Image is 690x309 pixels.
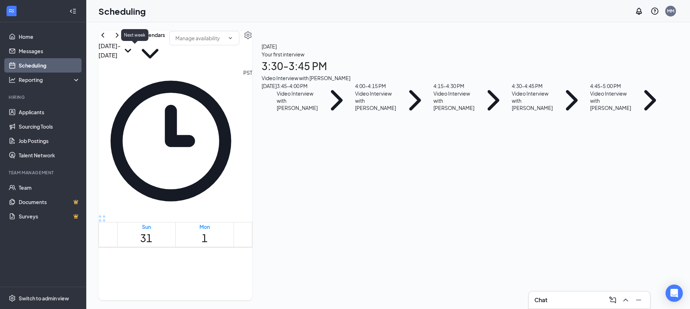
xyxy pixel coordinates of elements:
[433,90,475,111] div: Video Interview with [PERSON_NAME]
[140,223,152,230] div: Sun
[666,285,683,302] div: Open Intercom Messenger
[121,29,148,41] div: Next week
[19,119,80,134] a: Sourcing Tools
[19,29,80,44] a: Home
[633,294,644,306] button: Minimize
[244,31,252,69] a: Settings
[19,76,80,83] div: Reporting
[318,82,355,119] svg: ChevronRight
[590,82,632,90] div: 4:45 - 5:00 PM
[355,82,397,90] div: 4:00 - 4:15 PM
[621,296,630,304] svg: ChevronUp
[198,222,211,247] a: September 1, 2025
[19,44,80,58] a: Messages
[634,296,643,304] svg: Minimize
[19,180,80,195] a: Team
[243,69,252,213] span: PST
[667,8,674,14] div: MM
[98,5,146,17] h1: Scheduling
[175,34,225,42] input: Manage availability
[277,82,318,90] div: 3:45 - 4:00 PM
[277,90,318,111] div: Video Interview with [PERSON_NAME]
[620,294,631,306] button: ChevronUp
[607,294,618,306] button: ComposeMessage
[19,209,80,223] a: SurveysCrown
[635,7,643,15] svg: Notifications
[553,82,590,119] svg: ChevronRight
[632,82,668,119] svg: ChevronRight
[135,39,165,69] svg: ChevronDown
[113,31,121,40] svg: ChevronRight
[534,296,547,304] h3: Chat
[140,230,152,246] h1: 31
[121,43,135,58] svg: SmallChevronDown
[135,31,165,69] button: All calendarsChevronDown
[19,295,69,302] div: Switch to admin view
[262,82,277,119] div: [DATE]
[19,134,80,148] a: Job Postings
[227,35,233,41] svg: ChevronDown
[19,195,80,209] a: DocumentsCrown
[262,74,668,82] div: Video Interview with [PERSON_NAME]
[355,90,397,111] div: Video Interview with [PERSON_NAME]
[433,82,475,90] div: 4:15 - 4:30 PM
[19,58,80,73] a: Scheduling
[9,76,16,83] svg: Analysis
[475,82,512,119] svg: ChevronRight
[199,230,210,246] h1: 1
[608,296,617,304] svg: ComposeMessage
[262,58,668,74] h1: 3:30 - 3:45 PM
[8,7,15,14] svg: WorkstreamLogo
[98,69,243,213] svg: Clock
[199,223,210,230] div: Mon
[512,82,553,90] div: 4:30 - 4:45 PM
[512,90,553,111] div: Video Interview with [PERSON_NAME]
[244,31,252,40] svg: Settings
[262,42,668,50] span: [DATE]
[650,7,659,15] svg: QuestionInfo
[98,41,121,60] h3: [DATE] - [DATE]
[590,90,632,111] div: Video Interview with [PERSON_NAME]
[9,170,79,176] div: Team Management
[262,50,668,58] div: Your first interview
[139,222,154,247] a: August 31, 2025
[9,94,79,100] div: Hiring
[69,8,77,15] svg: Collapse
[98,31,107,40] svg: ChevronLeft
[19,105,80,119] a: Applicants
[397,82,433,119] svg: ChevronRight
[19,148,80,162] a: Talent Network
[9,295,16,302] svg: Settings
